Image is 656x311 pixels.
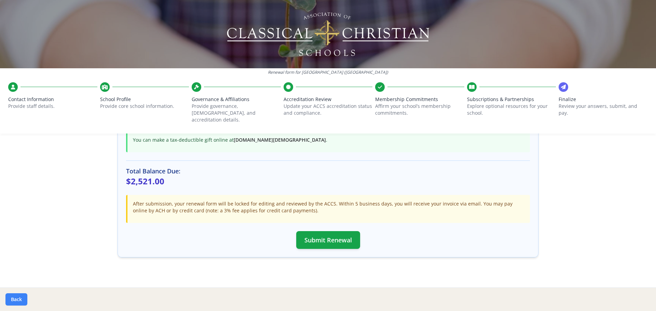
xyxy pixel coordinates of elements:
h3: Total Balance Due: [126,166,530,176]
span: Contact Information [8,96,97,103]
p: Provide core school information. [100,103,189,110]
span: Governance & Affiliations [192,96,281,103]
p: Review your answers, submit, and pay. [559,103,648,116]
span: Finalize [559,96,648,103]
button: Back [5,293,27,306]
p: Provide staff details. [8,103,97,110]
span: School Profile [100,96,189,103]
span: Subscriptions & Partnerships [467,96,556,103]
p: $2,521.00 [126,176,530,187]
span: Accreditation Review [284,96,373,103]
img: Logo [226,10,430,58]
button: Submit Renewal [296,231,360,249]
p: Update your ACCS accreditation status and compliance. [284,103,373,116]
p: After submission, your renewal form will be locked for editing and reviewed by the ACCS. Within 5... [133,200,524,214]
p: You can make a tax-deductible gift online at . [133,137,524,143]
p: Affirm your school’s membership commitments. [375,103,464,116]
span: Membership Commitments [375,96,464,103]
p: Provide governance, [DEMOGRAPHIC_DATA], and accreditation details. [192,103,281,123]
p: Explore optional resources for your school. [467,103,556,116]
a: [DOMAIN_NAME][DEMOGRAPHIC_DATA] [234,137,326,143]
